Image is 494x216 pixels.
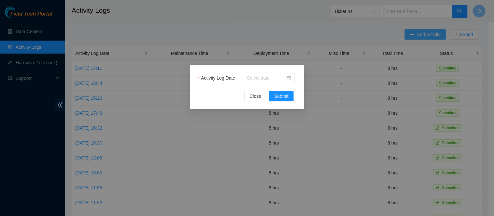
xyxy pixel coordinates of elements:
span: Submit [274,93,289,100]
button: Submit [269,91,294,101]
span: Close [249,93,261,100]
button: Close [244,91,266,101]
input: Activity Log Date [247,74,285,82]
label: Activity Log Date [198,73,240,83]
